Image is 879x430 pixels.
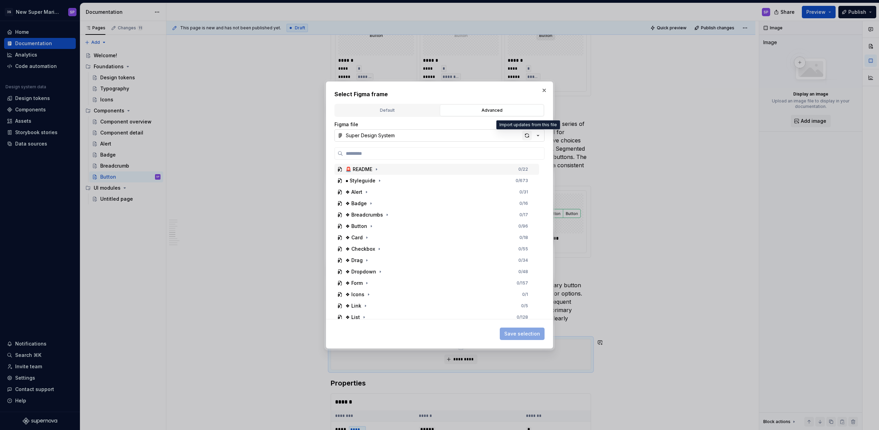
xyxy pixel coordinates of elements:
[519,212,528,218] div: 0 / 17
[345,189,362,196] div: ❖ Alert
[345,314,360,321] div: ❖ List
[516,178,528,183] div: 0 / 673
[345,257,363,264] div: ❖ Drag
[345,302,361,309] div: ❖ Link
[345,234,363,241] div: ❖ Card
[334,121,358,128] label: Figma file
[345,223,367,230] div: ❖ Button
[519,201,528,206] div: 0 / 16
[338,107,437,114] div: Default
[519,235,528,240] div: 0 / 18
[518,223,528,229] div: 0 / 96
[334,90,545,98] h2: Select Figma frame
[345,166,372,173] div: 🚨 README
[345,246,375,252] div: ❖ Checkbox
[519,189,528,195] div: 0 / 31
[345,200,367,207] div: ❖ Badge
[518,246,528,252] div: 0 / 55
[345,268,376,275] div: ❖ Dropdown
[345,211,383,218] div: ❖ Breadcrumbs
[517,280,528,286] div: 0 / 157
[442,107,541,114] div: Advanced
[518,167,528,172] div: 0 / 22
[518,269,528,274] div: 0 / 48
[517,314,528,320] div: 0 / 128
[334,129,545,142] button: Super Design System
[518,258,528,263] div: 0 / 34
[345,177,375,184] div: ● Styleguide
[346,132,395,139] div: Super Design System
[521,303,528,309] div: 0 / 5
[496,120,560,129] div: Import updates from this file
[345,280,363,287] div: ❖ Form
[345,291,364,298] div: ❖ Icons
[522,292,528,297] div: 0 / 1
